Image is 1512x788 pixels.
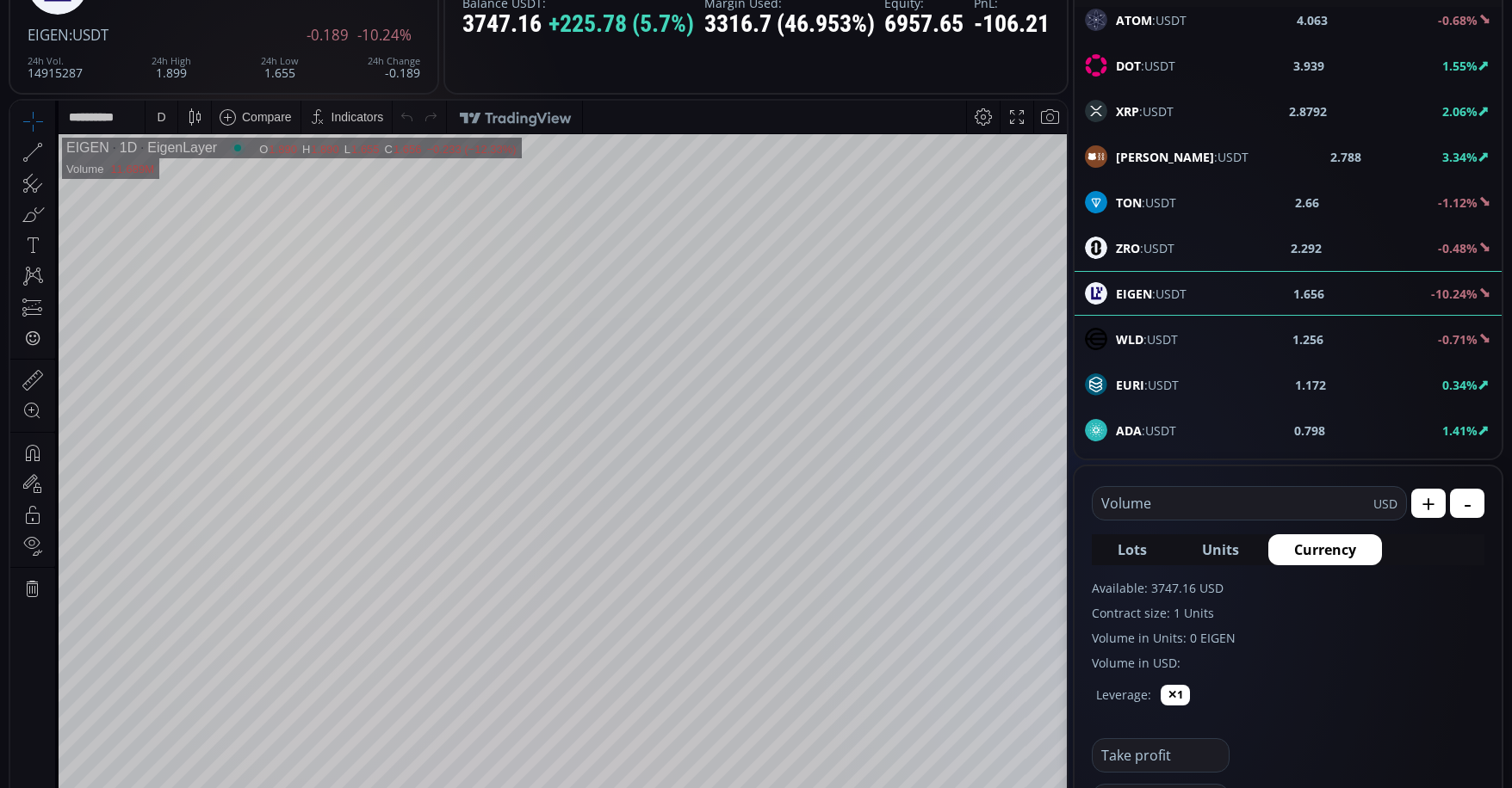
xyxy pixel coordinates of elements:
[220,40,235,55] div: Market open
[1373,495,1397,513] span: USD
[334,42,341,55] div: L
[292,42,301,55] div: H
[1289,102,1327,120] b: 2.8792
[232,9,282,23] div: Compare
[231,745,258,778] div: Go to
[1176,534,1265,565] button: Units
[417,42,506,55] div: −0.233 (−12.33%)
[258,42,287,55] div: 1.890
[1442,422,1478,439] b: 1.41%
[321,9,374,23] div: Indicators
[995,754,1012,768] div: log
[1116,240,1140,256] b: ZRO
[1116,422,1142,439] b: ADA
[341,42,369,55] div: 1.655
[28,56,83,79] div: 14915287
[146,9,155,23] div: D
[1450,489,1484,518] button: -
[1116,57,1175,75] span: :USDT
[1295,194,1319,212] b: 2.66
[152,56,191,66] div: 24h High
[1438,194,1478,211] b: -1.12%
[69,25,108,45] span: :USDT
[1116,239,1174,257] span: :USDT
[1116,103,1139,120] b: XRP
[1024,754,1047,768] div: auto
[1116,377,1144,393] b: EURI
[375,42,383,55] div: C
[1116,149,1214,165] b: [PERSON_NAME]
[1330,148,1361,166] b: 2.788
[1295,376,1326,394] b: 1.172
[112,754,128,768] div: 3m
[1442,377,1478,393] b: 0.34%
[1116,331,1143,348] b: WLD
[1202,539,1239,560] span: Units
[28,25,69,45] span: EIGEN
[127,40,207,55] div: EigenLayer
[1116,12,1152,28] b: ATOM
[1294,539,1356,560] span: Currency
[1442,149,1478,165] b: 3.34%
[1438,240,1478,256] b: -0.48%
[56,40,99,55] div: EIGEN
[1411,489,1446,518] button: +
[15,230,29,246] div: 
[357,28,412,43] span: -10.24%
[1092,654,1484,672] label: Volume in USD:
[854,745,949,778] button: 16:57:44 (UTC)
[170,754,183,768] div: 5d
[1116,58,1141,74] b: DOT
[1018,745,1053,778] div: Toggle Auto Scale
[100,62,144,75] div: 11.689M
[140,754,157,768] div: 1m
[1291,239,1322,257] b: 2.292
[1293,57,1324,75] b: 3.939
[974,11,1050,38] div: -106.21
[1438,12,1478,28] b: -0.68%
[87,754,100,768] div: 1y
[1092,579,1484,597] label: Available: 3747.16 USD
[1442,58,1478,74] b: 1.55%
[368,56,420,66] div: 24h Change
[56,62,93,75] div: Volume
[40,705,47,728] div: Hide Drawings Toolbar
[548,11,694,38] span: +225.78 (5.7%)
[1116,102,1174,120] span: :USDT
[1096,686,1151,704] label: Leverage:
[1116,194,1142,211] b: TON
[704,11,875,38] div: 3316.7 (46.953%)
[1292,330,1323,348] b: 1.256
[1116,422,1176,440] span: :USDT
[1116,11,1187,29] span: :USDT
[195,754,208,768] div: 1d
[462,11,694,38] div: 3747.16
[1092,629,1484,647] label: Volume in Units: 0 EIGEN
[261,56,299,66] div: 24h Low
[301,42,329,55] div: 1.890
[368,56,420,79] div: -0.189
[1297,11,1328,29] b: 4.063
[1161,685,1190,705] button: ✕1
[1116,376,1179,394] span: :USDT
[1092,534,1173,565] button: Lots
[1268,534,1382,565] button: Currency
[1118,539,1147,560] span: Lots
[152,56,191,79] div: 1.899
[62,754,75,768] div: 5y
[965,745,989,778] div: Toggle Percentage
[1442,103,1478,120] b: 2.06%
[99,40,127,55] div: 1D
[1116,330,1178,348] span: :USDT
[860,754,943,768] span: 16:57:44 (UTC)
[884,11,964,38] div: 6957.65
[261,56,299,79] div: 1.655
[1116,148,1249,166] span: :USDT
[383,42,412,55] div: 1.656
[28,56,83,66] div: 24h Vol.
[307,28,349,43] span: -0.189
[1438,331,1478,348] b: -0.71%
[1294,422,1325,440] b: 0.798
[1092,604,1484,622] label: Contract size: 1 Units
[1116,194,1176,212] span: :USDT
